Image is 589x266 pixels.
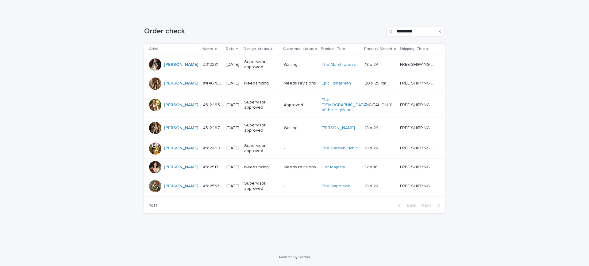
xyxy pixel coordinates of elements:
[400,144,436,151] p: FREE SHIPPING - preview in 1-2 business days, after your approval delivery will take 5-10 b.d.
[226,146,239,151] p: [DATE]
[284,103,317,108] p: Approved
[164,126,198,131] a: [PERSON_NAME]
[203,182,221,189] p: #312553
[321,81,351,86] a: Epic Fisherman
[144,198,162,213] p: 1 of 1
[284,184,317,189] p: -
[164,103,198,108] a: [PERSON_NAME]
[403,203,416,208] span: Back
[284,146,317,151] p: -
[244,143,279,154] p: Supervisor approved
[321,46,345,52] p: Product_Title
[364,46,392,52] p: Product_Variant
[202,46,213,52] p: Name
[144,159,445,176] tr: [PERSON_NAME] #312517#312517 [DATE]Needs fixingNeeds revisionsHer Majesty 12 x 1612 x 16 FREE SHI...
[164,165,198,170] a: [PERSON_NAME]
[144,176,445,197] tr: [PERSON_NAME] #312553#312553 [DATE]Supervisor approved-The Napoleon 18 x 2418 x 24 FREE SHIPPING ...
[226,165,239,170] p: [DATE]
[244,123,279,133] p: Supervisor approved
[400,124,436,131] p: FREE SHIPPING - preview in 1-2 business days, after your approval delivery will take 5-10 b.d.
[284,81,317,86] p: Needs revisions
[203,163,220,170] p: #312517
[365,182,380,189] p: 18 x 24
[365,124,380,131] p: 18 x 24
[203,61,220,67] p: #312381
[203,144,221,151] p: #312499
[321,146,358,151] a: The Garden Picnic
[400,80,436,86] p: FREE SHIPPING - preview in 1-2 business days, after your approval delivery will take 6-10 busines...
[144,54,445,75] tr: [PERSON_NAME] #312381#312381 [DATE]Supervisor approvedWaitingThe Marchioness 18 x 2418 x 24 FREE ...
[400,101,436,108] p: FREE SHIPPING - preview in 1-2 business days, after your approval delivery will take 5-10 b.d.
[203,101,221,108] p: #312495
[244,100,279,110] p: Supervisor approved
[244,81,279,86] p: Needs fixing
[400,163,436,170] p: FREE SHIPPING - preview in 1-2 business days, after your approval delivery will take 5-10 b.d.
[399,46,425,52] p: Shipping_Title
[144,92,445,118] tr: [PERSON_NAME] #312495#312495 [DATE]Supervisor approvedApprovedThe [DEMOGRAPHIC_DATA] of the Highl...
[164,146,198,151] a: [PERSON_NAME]
[400,61,436,67] p: FREE SHIPPING - preview in 1-2 business days, after your approval delivery will take 5-10 b.d.
[226,126,239,131] p: [DATE]
[365,163,379,170] p: 12 x 16
[144,27,384,36] h1: Order check
[283,46,314,52] p: Customer_status
[244,165,279,170] p: Needs fixing
[226,62,239,67] p: [DATE]
[419,203,445,208] button: Next
[400,182,436,189] p: FREE SHIPPING - preview in 1-2 business days, after your approval delivery will take 5-10 b.d.
[279,255,310,259] a: Powered By Stacker
[203,80,223,86] p: #4467EU
[164,62,198,67] a: [PERSON_NAME]
[226,184,239,189] p: [DATE]
[144,138,445,159] tr: [PERSON_NAME] #312499#312499 [DATE]Supervisor approved-The Garden Picnic 18 x 2418 x 24 FREE SHIP...
[321,62,356,67] a: The Marchioness
[321,165,345,170] a: Her Majesty
[321,126,355,131] a: [PERSON_NAME]
[321,97,367,113] a: The [DEMOGRAPHIC_DATA] of the Highlands
[365,101,393,108] p: DIGITAL ONLY
[149,46,159,52] p: Artist
[365,144,380,151] p: 18 x 24
[244,181,279,191] p: Supervisor approved
[365,61,380,67] p: 18 x 24
[164,81,198,86] a: [PERSON_NAME]
[244,59,279,70] p: Supervisor approved
[164,184,198,189] a: [PERSON_NAME]
[226,81,239,86] p: [DATE]
[226,103,239,108] p: [DATE]
[244,46,269,52] p: Design_status
[144,118,445,138] tr: [PERSON_NAME] #312497#312497 [DATE]Supervisor approvedWaiting[PERSON_NAME] 18 x 2418 x 24 FREE SH...
[421,203,435,208] span: Next
[144,75,445,92] tr: [PERSON_NAME] #4467EU#4467EU [DATE]Needs fixingNeeds revisionsEpic Fisherman 20 x 25 cm20 x 25 cm...
[226,46,235,52] p: Date
[321,184,350,189] a: The Napoleon
[284,62,317,67] p: Waiting
[387,27,445,36] input: Search
[365,80,387,86] p: 20 x 25 cm
[393,203,419,208] button: Back
[284,165,317,170] p: Needs revisions
[203,124,221,131] p: #312497
[284,126,317,131] p: Waiting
